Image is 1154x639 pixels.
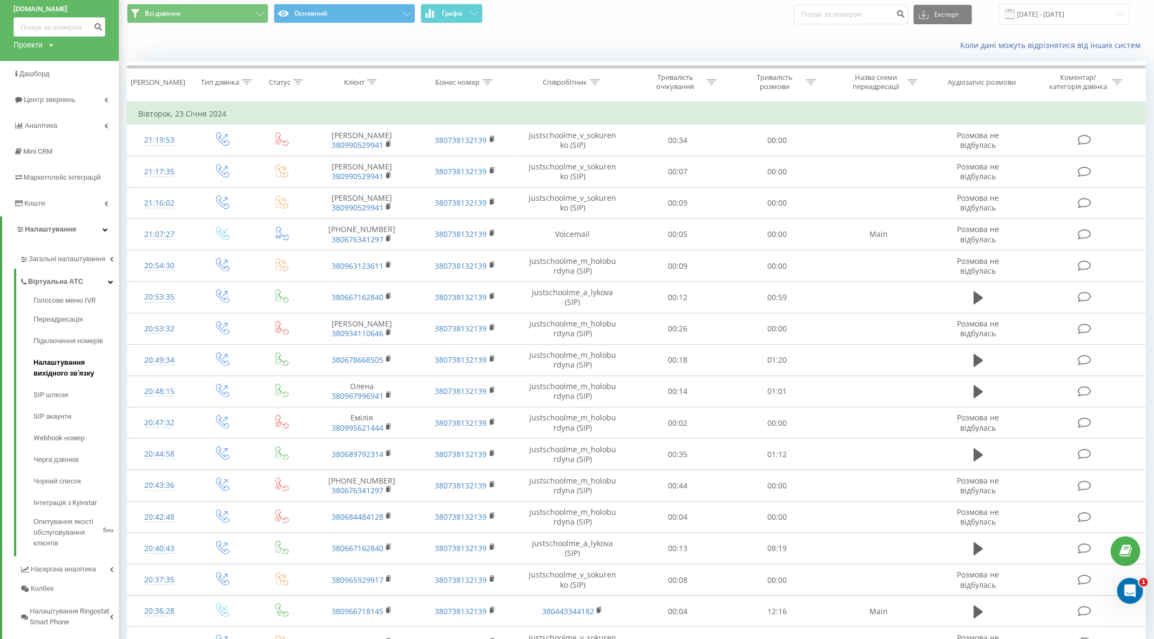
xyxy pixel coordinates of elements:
[138,130,180,151] div: 21:19:53
[31,583,53,594] span: Колбек
[138,569,180,590] div: 20:37:35
[435,166,487,176] a: 380738132139
[14,4,105,15] a: [DOMAIN_NAME]
[435,512,487,522] a: 380738132139
[310,376,413,407] td: Олена
[138,255,180,276] div: 20:54:30
[332,543,383,553] a: 380667162840
[332,355,383,365] a: 380678668505
[728,533,827,564] td: 08:19
[628,219,727,250] td: 00:05
[957,193,1000,213] span: Розмова не відбулась
[138,507,180,528] div: 20:42:48
[310,407,413,439] td: Емілія
[24,96,76,104] span: Центр звернень
[435,480,487,491] a: 380738132139
[33,352,119,384] a: Налаштування вихідного зв’язку
[33,476,81,487] span: Чорний список
[33,449,119,471] a: Черга дзвінків
[435,261,487,271] a: 380738132139
[628,533,727,564] td: 00:13
[628,313,727,344] td: 00:26
[33,314,83,325] span: Переадресація
[33,309,119,330] a: Переадресація
[435,543,487,553] a: 380738132139
[29,254,105,264] span: Загальні налаштування
[435,575,487,585] a: 380738132139
[138,193,180,214] div: 21:16:02
[628,439,727,470] td: 00:35
[332,202,383,213] a: 380990529941
[25,121,57,130] span: Аналiтика
[957,256,1000,276] span: Розмова не відбулась
[542,606,594,616] a: 380443344182
[435,418,487,428] a: 380738132139
[19,269,119,291] a: Віртуальна АТС
[628,565,727,596] td: 00:08
[310,156,413,187] td: [PERSON_NAME]
[131,78,185,87] div: [PERSON_NAME]
[728,376,827,407] td: 01:01
[728,407,827,439] td: 00:00
[646,73,704,91] div: Тривалість очікування
[628,407,727,439] td: 00:02
[33,411,71,422] span: SIP акаунти
[138,350,180,371] div: 20:49:34
[957,318,1000,338] span: Розмова не відбулась
[517,313,628,344] td: justschoolme_m_holoburdyna (SIP)
[543,78,588,87] div: Співробітник
[33,433,85,444] span: Webhook номер
[957,475,1000,495] span: Розмова не відбулась
[517,470,628,501] td: justschoolme_m_holoburdyna (SIP)
[33,406,119,427] a: SIP акаунти
[914,5,972,24] button: Експорт
[421,4,483,23] button: Графік
[517,344,628,376] td: justschoolme_m_holoburdyna (SIP)
[332,171,383,181] a: 380990529941
[25,225,76,233] span: Налаштування
[957,569,1000,589] span: Розмова не відбулась
[960,40,1146,50] a: Коли дані можуть відрізнятися вiд інших систем
[2,216,119,242] a: Налаштування
[145,9,180,18] span: Всі дзвінки
[19,599,119,632] a: Налаштування Ringostat Smart Phone
[28,276,83,287] span: Віртуальна АТС
[517,407,628,439] td: justschoolme_m_holoburdyna (SIP)
[332,292,383,302] a: 380667162840
[628,501,727,533] td: 00:04
[138,381,180,402] div: 20:48:15
[728,156,827,187] td: 00:00
[30,606,110,628] span: Налаштування Ringostat Smart Phone
[138,412,180,433] div: 20:47:32
[138,538,180,559] div: 20:40:43
[332,234,383,244] a: 380676341297
[435,198,487,208] a: 380738132139
[827,596,930,627] td: Main
[517,125,628,156] td: justschoolme_v_sokurenko (SIP)
[274,4,415,23] button: Основний
[435,606,487,616] a: 380738132139
[33,357,113,379] span: Налаштування вихідного зв’язку
[24,199,45,207] span: Кошти
[19,246,119,269] a: Загальні налаштування
[728,187,827,219] td: 00:00
[332,261,383,271] a: 380963123611
[19,70,50,78] span: Дашборд
[138,224,180,245] div: 21:07:27
[728,501,827,533] td: 00:00
[33,330,119,352] a: Підключення номерів
[827,219,930,250] td: Main
[948,78,1016,87] div: Аудіозапис розмови
[23,147,52,155] span: Mini CRM
[33,516,100,549] span: Опитування якості обслуговування клієнтів
[19,579,119,599] a: Колбек
[517,533,628,564] td: justschoolme_a_lykova (SIP)
[728,250,827,282] td: 00:00
[138,475,180,496] div: 20:43:36
[14,39,43,50] div: Проекти
[728,439,827,470] td: 01:12
[628,376,727,407] td: 00:14
[138,287,180,308] div: 20:53:35
[442,10,463,17] span: Графік
[138,444,180,465] div: 20:44:58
